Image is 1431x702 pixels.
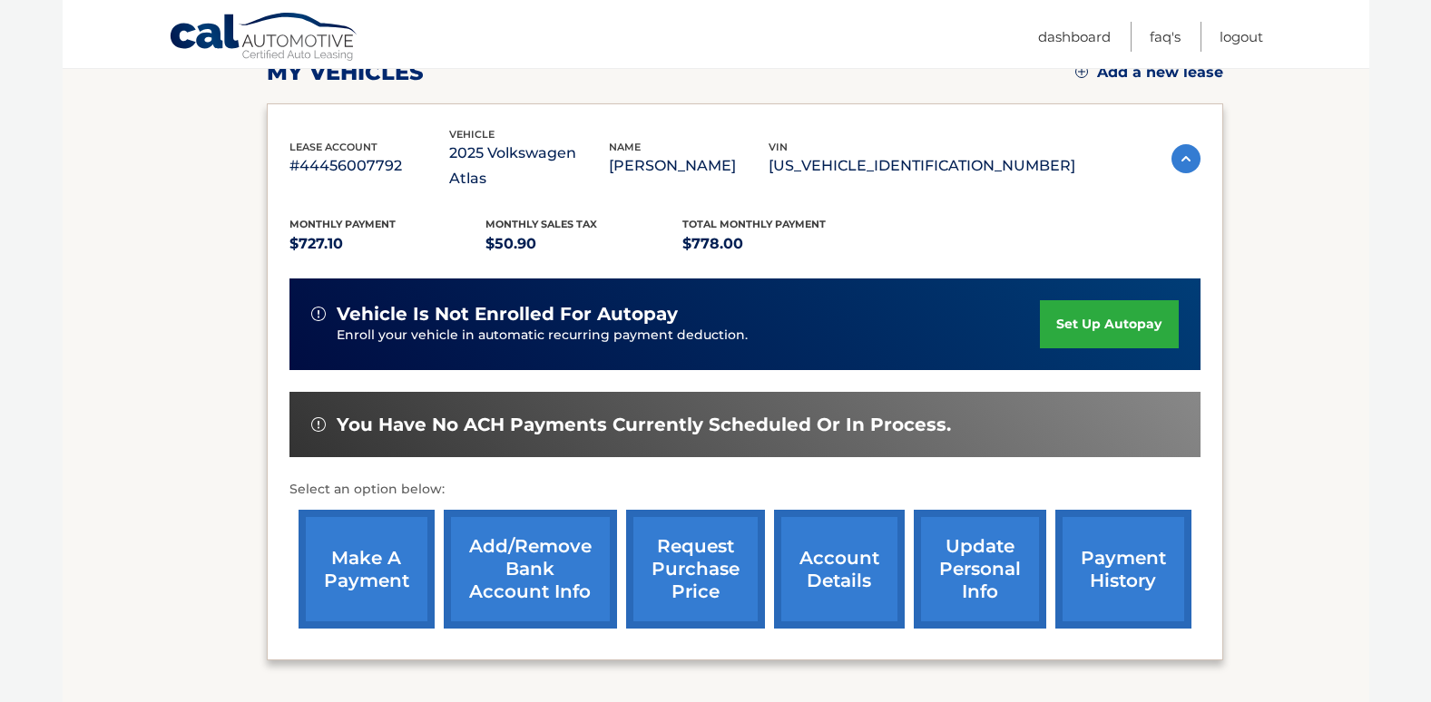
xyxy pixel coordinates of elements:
span: vin [769,141,788,153]
span: name [609,141,641,153]
span: Monthly sales Tax [485,218,597,230]
p: #44456007792 [289,153,449,179]
span: lease account [289,141,377,153]
p: [PERSON_NAME] [609,153,769,179]
a: request purchase price [626,510,765,629]
a: Dashboard [1038,22,1111,52]
a: account details [774,510,905,629]
a: Add a new lease [1075,63,1223,82]
img: accordion-active.svg [1171,144,1201,173]
img: alert-white.svg [311,307,326,321]
span: vehicle is not enrolled for autopay [337,303,678,326]
img: add.svg [1075,65,1088,78]
a: update personal info [914,510,1046,629]
span: vehicle [449,128,495,141]
a: set up autopay [1040,300,1178,348]
p: $727.10 [289,231,486,257]
a: payment history [1055,510,1191,629]
p: Enroll your vehicle in automatic recurring payment deduction. [337,326,1041,346]
a: Logout [1220,22,1263,52]
p: 2025 Volkswagen Atlas [449,141,609,191]
p: [US_VEHICLE_IDENTIFICATION_NUMBER] [769,153,1075,179]
span: Total Monthly Payment [682,218,826,230]
a: Add/Remove bank account info [444,510,617,629]
span: Monthly Payment [289,218,396,230]
p: Select an option below: [289,479,1201,501]
p: $778.00 [682,231,879,257]
a: Cal Automotive [169,12,359,64]
img: alert-white.svg [311,417,326,432]
h2: my vehicles [267,59,424,86]
p: $50.90 [485,231,682,257]
a: make a payment [299,510,435,629]
span: You have no ACH payments currently scheduled or in process. [337,414,951,436]
a: FAQ's [1150,22,1181,52]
